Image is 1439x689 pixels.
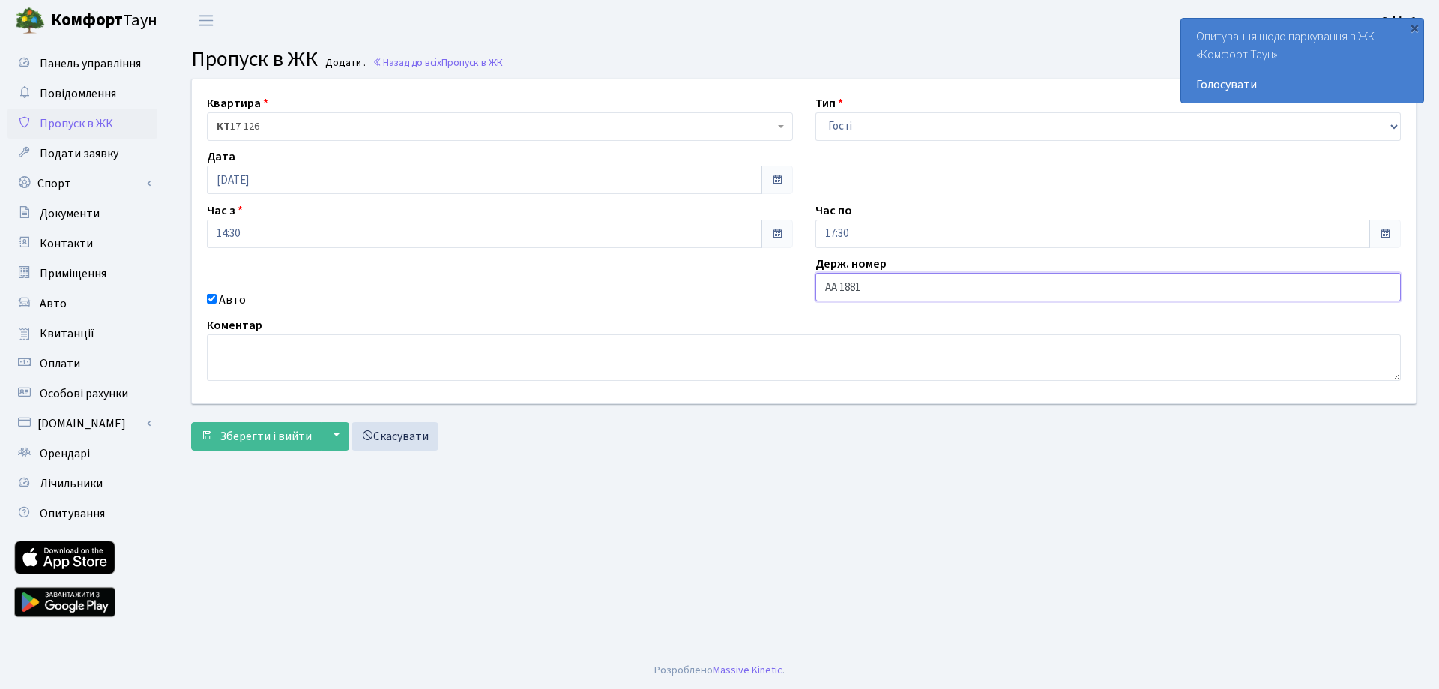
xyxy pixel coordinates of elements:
[7,379,157,409] a: Особові рахунки
[7,169,157,199] a: Спорт
[217,119,230,134] b: КТ
[40,85,116,102] span: Повідомлення
[40,205,100,222] span: Документи
[40,55,141,72] span: Панель управління
[7,319,157,349] a: Квитанції
[322,57,366,70] small: Додати .
[372,55,503,70] a: Назад до всіхПропуск в ЖК
[40,445,90,462] span: Орендарі
[1381,12,1421,30] a: Офіс 1.
[352,422,438,451] a: Скасувати
[1407,20,1422,35] div: ×
[40,295,67,312] span: Авто
[1381,13,1421,29] b: Офіс 1.
[7,469,157,499] a: Лічильники
[207,112,793,141] span: <b>КТ</b>&nbsp;&nbsp;&nbsp;&nbsp;17-126
[51,8,157,34] span: Таун
[7,199,157,229] a: Документи
[7,289,157,319] a: Авто
[7,109,157,139] a: Пропуск в ЖК
[7,229,157,259] a: Контакти
[441,55,503,70] span: Пропуск в ЖК
[815,255,887,273] label: Держ. номер
[40,145,118,162] span: Подати заявку
[40,475,103,492] span: Лічильники
[7,439,157,469] a: Орендарі
[40,355,80,372] span: Оплати
[1181,19,1423,103] div: Опитування щодо паркування в ЖК «Комфорт Таун»
[207,148,235,166] label: Дата
[713,662,782,678] a: Massive Kinetic
[15,6,45,36] img: logo.png
[191,44,318,74] span: Пропуск в ЖК
[7,139,157,169] a: Подати заявку
[815,273,1402,301] input: AA0001AA
[654,662,785,679] div: Розроблено .
[40,385,128,402] span: Особові рахунки
[7,79,157,109] a: Повідомлення
[220,428,312,445] span: Зберегти і вийти
[40,115,113,132] span: Пропуск в ЖК
[7,499,157,529] a: Опитування
[7,409,157,439] a: [DOMAIN_NAME]
[40,265,106,282] span: Приміщення
[40,235,93,252] span: Контакти
[187,8,225,33] button: Переключити навігацію
[207,202,243,220] label: Час з
[815,94,843,112] label: Тип
[40,505,105,522] span: Опитування
[217,119,774,134] span: <b>КТ</b>&nbsp;&nbsp;&nbsp;&nbsp;17-126
[7,259,157,289] a: Приміщення
[40,325,94,342] span: Квитанції
[207,94,268,112] label: Квартира
[815,202,852,220] label: Час по
[219,291,246,309] label: Авто
[207,316,262,334] label: Коментар
[1196,76,1408,94] a: Голосувати
[7,349,157,379] a: Оплати
[191,422,322,451] button: Зберегти і вийти
[7,49,157,79] a: Панель управління
[51,8,123,32] b: Комфорт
